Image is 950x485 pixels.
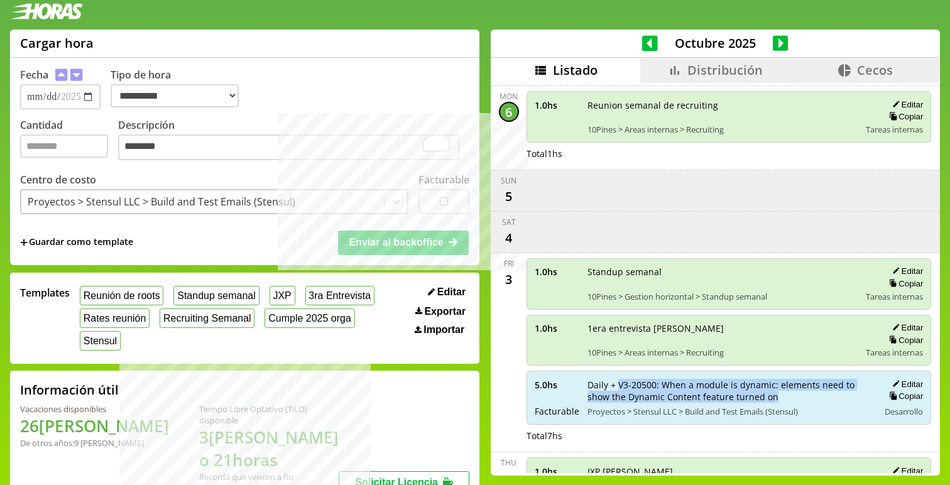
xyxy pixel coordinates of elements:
[199,403,339,426] div: Tiempo Libre Optativo (TiLO) disponible
[587,466,858,477] span: JXP [PERSON_NAME]
[20,381,119,398] h2: Información útil
[587,347,858,358] span: 10Pines > Areas internas > Recruiting
[499,227,519,248] div: 4
[20,68,48,82] label: Fecha
[111,68,249,109] label: Tipo de hora
[111,84,239,107] select: Tipo de hora
[587,124,858,135] span: 10Pines > Areas internas > Recruiting
[338,231,469,254] button: Enviar al backoffice
[857,62,893,79] span: Cecos
[553,62,598,79] span: Listado
[535,405,579,417] span: Facturable
[118,118,469,164] label: Descripción
[535,466,579,477] span: 1.0 hs
[491,83,940,474] div: scrollable content
[499,186,519,206] div: 5
[20,134,108,158] input: Cantidad
[587,406,871,417] span: Proyectos > Stensul LLC > Build and Test Emails (Stensul)
[885,406,923,417] span: Desarrollo
[173,286,259,305] button: Standup semanal
[535,322,579,334] span: 1.0 hs
[10,3,83,19] img: logotipo
[501,175,516,186] div: Sun
[888,322,923,333] button: Editar
[587,266,858,278] span: Standup semanal
[535,379,579,391] span: 5.0 hs
[658,35,773,52] span: Octubre 2025
[499,269,519,289] div: 3
[866,124,923,135] span: Tareas internas
[885,111,923,122] button: Copiar
[80,286,163,305] button: Reunión de roots
[423,324,464,335] span: Importar
[587,379,871,403] span: Daily + V3-20500: When a module is dynamic: elements need to show the Dynamic Content feature tur...
[866,291,923,302] span: Tareas internas
[118,134,459,161] textarea: To enrich screen reader interactions, please activate Accessibility in Grammarly extension settings
[20,236,133,249] span: +Guardar como template
[424,286,469,298] button: Editar
[80,331,121,351] button: Stensul
[20,118,118,164] label: Cantidad
[160,308,254,328] button: Recruiting Semanal
[20,286,70,300] span: Templates
[888,266,923,276] button: Editar
[437,286,466,298] span: Editar
[500,91,518,102] div: Mon
[885,278,923,289] button: Copiar
[499,102,519,122] div: 6
[502,217,516,227] div: Sat
[424,306,466,317] span: Exportar
[527,148,932,160] div: Total 1 hs
[587,291,858,302] span: 10Pines > Gestion horizontal > Standup semanal
[349,237,443,248] span: Enviar al backoffice
[20,35,94,52] h1: Cargar hora
[504,258,514,269] div: Fri
[265,308,354,328] button: Cumple 2025 orga
[418,173,469,187] label: Facturable
[270,286,295,305] button: JXP
[28,195,295,209] div: Proyectos > Stensul LLC > Build and Test Emails (Stensul)
[535,99,579,111] span: 1.0 hs
[888,466,923,476] button: Editar
[885,335,923,346] button: Copiar
[20,236,28,249] span: +
[501,457,516,468] div: Thu
[80,308,150,328] button: Rates reunión
[20,173,96,187] label: Centro de costo
[20,403,169,415] div: Vacaciones disponibles
[412,305,469,318] button: Exportar
[20,415,169,437] h1: 26 [PERSON_NAME]
[587,99,858,111] span: Reunion semanal de recruiting
[527,430,932,442] div: Total 7 hs
[20,437,169,449] div: De otros años: 9 [PERSON_NAME]
[687,62,763,79] span: Distribución
[305,286,374,305] button: 3ra Entrevista
[866,347,923,358] span: Tareas internas
[535,266,579,278] span: 1.0 hs
[888,379,923,390] button: Editar
[587,322,858,334] span: 1era entrevista [PERSON_NAME]
[888,99,923,110] button: Editar
[199,426,339,471] h1: 3 [PERSON_NAME] o 21 horas
[885,391,923,401] button: Copiar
